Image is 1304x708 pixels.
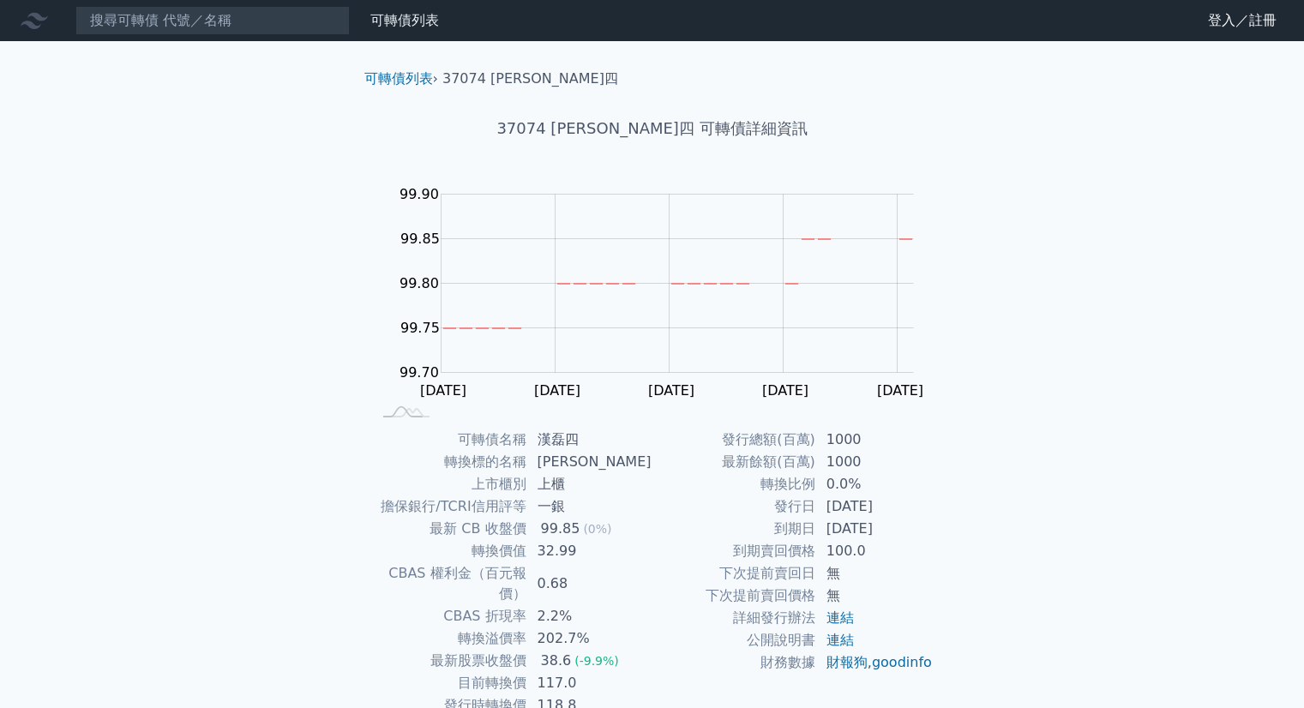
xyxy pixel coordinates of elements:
td: 上櫃 [527,473,652,495]
tspan: 99.85 [400,231,440,247]
tspan: 99.70 [400,364,439,381]
a: 連結 [826,632,854,648]
td: 一銀 [527,495,652,518]
td: 最新股票收盤價 [371,650,527,672]
td: 無 [816,562,934,585]
tspan: [DATE] [420,382,466,399]
a: goodinfo [872,654,932,670]
li: 37074 [PERSON_NAME]四 [442,69,618,89]
td: 轉換標的名稱 [371,451,527,473]
td: 1000 [816,429,934,451]
g: Chart [390,186,939,399]
td: 發行總額(百萬) [652,429,816,451]
td: CBAS 折現率 [371,605,527,627]
a: 可轉債列表 [370,12,439,28]
td: 擔保銀行/TCRI信用評等 [371,495,527,518]
td: 轉換價值 [371,540,527,562]
h1: 37074 [PERSON_NAME]四 可轉債詳細資訊 [351,117,954,141]
input: 搜尋可轉債 代號／名稱 [75,6,350,35]
td: 最新餘額(百萬) [652,451,816,473]
a: 可轉債列表 [364,70,433,87]
td: 100.0 [816,540,934,562]
div: 38.6 [538,651,575,671]
tspan: 99.75 [400,320,440,336]
td: 1000 [816,451,934,473]
td: 下次提前賣回日 [652,562,816,585]
td: [DATE] [816,495,934,518]
td: 0.0% [816,473,934,495]
a: 登入／註冊 [1194,7,1290,34]
tspan: 99.80 [400,275,439,291]
td: 轉換比例 [652,473,816,495]
td: 無 [816,585,934,607]
g: Series [443,239,912,328]
td: 上市櫃別 [371,473,527,495]
td: 最新 CB 收盤價 [371,518,527,540]
td: 可轉債名稱 [371,429,527,451]
td: 漢磊四 [527,429,652,451]
td: [DATE] [816,518,934,540]
td: 202.7% [527,627,652,650]
td: , [816,651,934,674]
tspan: [DATE] [762,382,808,399]
td: CBAS 權利金（百元報價） [371,562,527,605]
td: 2.2% [527,605,652,627]
span: (0%) [583,522,611,536]
td: 0.68 [527,562,652,605]
tspan: [DATE] [534,382,580,399]
td: 公開說明書 [652,629,816,651]
tspan: 99.90 [400,186,439,202]
td: 轉換溢價率 [371,627,527,650]
tspan: [DATE] [877,382,923,399]
td: 到期日 [652,518,816,540]
tspan: [DATE] [648,382,694,399]
td: 目前轉換價 [371,672,527,694]
li: › [364,69,438,89]
td: 財務數據 [652,651,816,674]
td: [PERSON_NAME] [527,451,652,473]
td: 到期賣回價格 [652,540,816,562]
span: (-9.9%) [574,654,619,668]
td: 32.99 [527,540,652,562]
a: 連結 [826,609,854,626]
a: 財報狗 [826,654,868,670]
td: 117.0 [527,672,652,694]
td: 下次提前賣回價格 [652,585,816,607]
div: 99.85 [538,519,584,539]
td: 發行日 [652,495,816,518]
td: 詳細發行辦法 [652,607,816,629]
